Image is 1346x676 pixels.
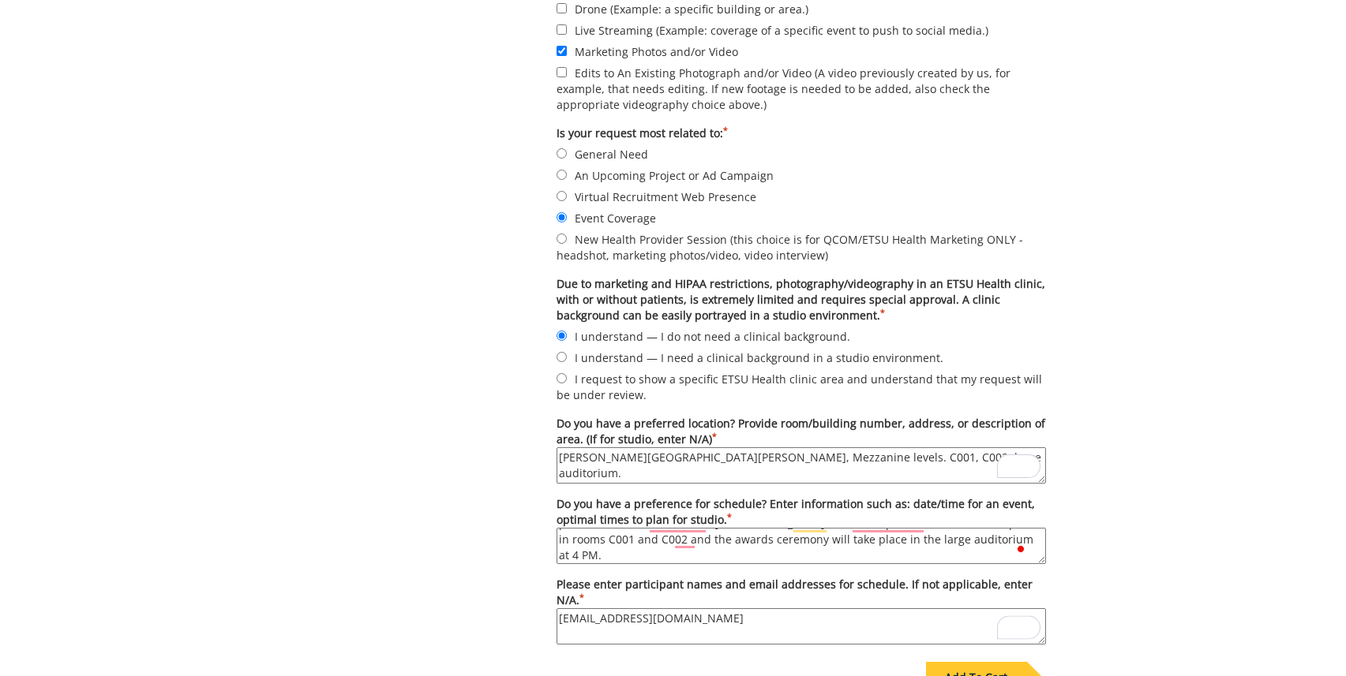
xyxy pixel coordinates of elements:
[557,64,1046,113] label: Edits to An Existing Photograph and/or Video (A video previously created by us, for example, that...
[557,21,1046,39] label: Live Streaming (Example: coverage of a specific event to push to social media.)
[557,327,1046,345] label: I understand — I do not need a clinical background.
[557,3,567,13] input: Drone (Example: a specific building or area.)
[557,370,1046,403] label: I request to show a specific ETSU Health clinic area and understand that my request will be under...
[557,170,567,180] input: An Upcoming Project or Ad Campaign
[557,212,567,222] input: Event Coverage
[557,276,1046,323] label: Due to marketing and HIPAA restrictions, photography/videography in an ETSU Health clinic, with o...
[557,145,1046,162] label: General Need
[557,373,567,383] input: I request to show a specific ETSU Health clinic area and understand that my request will be under...
[557,528,1046,564] textarea: To enrich screen reader interactions, please activate Accessibility in Grammarly extension settings
[557,447,1046,484] textarea: To enrich screen reader interactions, please activate Accessibility in Grammarly extension settings
[557,496,1046,564] label: Do you have a preference for schedule? Enter information such as: date/time for an event, optimal...
[557,166,1046,184] label: An Upcoming Project or Ad Campaign
[557,191,567,201] input: Virtual Recruitment Web Presence
[557,46,567,56] input: Marketing Photos and/or Video
[557,416,1046,484] label: Do you have a preferred location? Provide room/building number, address, or description of area. ...
[557,349,1046,366] label: I understand — I need a clinical background in a studio environment.
[557,608,1046,644] textarea: To enrich screen reader interactions, please activate Accessibility in Grammarly extension settings
[557,24,567,35] input: Live Streaming (Example: coverage of a specific event to push to social media.)
[557,577,1046,644] label: Please enter participant names and email addresses for schedule. If not applicable, enter N/A.
[557,352,567,362] input: I understand — I need a clinical background in a studio environment.
[557,148,567,159] input: General Need
[557,188,1046,205] label: Virtual Recruitment Web Presence
[557,209,1046,226] label: Event Coverage
[557,67,567,77] input: Edits to An Existing Photograph and/or Video (A video previously created by us, for example, that...
[557,125,1046,141] label: Is your request most related to:
[557,331,567,341] input: I understand — I do not need a clinical background.
[557,43,1046,60] label: Marketing Photos and/or Video
[557,233,567,244] input: New Health Provider Session (this choice is for QCOM/ETSU Health Marketing ONLY - headshot, marke...
[557,230,1046,263] label: New Health Provider Session (this choice is for QCOM/ETSU Health Marketing ONLY - headshot, marke...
